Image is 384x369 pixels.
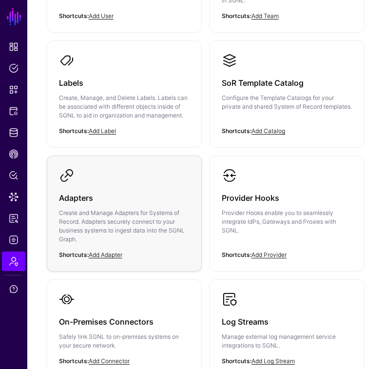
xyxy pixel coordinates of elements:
a: Add Label [89,127,116,135]
a: Policies [2,58,25,78]
h3: Provider Hooks [222,191,352,205]
a: Add Connector [89,357,130,365]
strong: Shortcuts: [222,12,251,19]
span: Policies [9,63,19,73]
a: Identity Data Fabric [2,123,25,142]
strong: Shortcuts: [59,357,89,365]
a: Data Lens [2,187,25,207]
a: Provider HooksProvider Hooks enable you to seamlessly integrate IdPs, Gateways and Proxies with S... [210,156,364,262]
a: Snippets [2,80,25,99]
span: Data Lens [9,192,19,202]
a: Logs [2,230,25,250]
a: CAEP Hub [2,144,25,164]
a: Add Provider [251,251,287,258]
strong: Shortcuts: [222,357,251,365]
span: Policy Lens [9,171,19,180]
a: LabelsCreate, Manage, and Delete Labels. Labels can be associated with different objects inside o... [47,41,201,147]
p: Create and Manage Adapters for Systems of Record. Adapters securely connect to your business syst... [59,209,190,244]
h3: SoR Template Catalog [222,76,352,90]
h3: Adapters [59,191,190,205]
a: Protected Systems [2,101,25,121]
a: Reports [2,209,25,228]
span: Logs [9,235,19,245]
h3: Log Streams [222,315,352,329]
strong: Shortcuts: [222,127,251,135]
strong: Shortcuts: [222,251,251,258]
a: Add Team [251,12,279,19]
a: AdaptersCreate and Manage Adapters for Systems of Record. Adapters securely connect to your busin... [47,156,201,271]
span: Support [9,284,19,294]
a: Add Log Stream [251,357,295,365]
h3: On-Premises Connectors [59,315,190,329]
strong: Shortcuts: [59,251,89,258]
span: Dashboard [9,42,19,52]
h3: Labels [59,76,190,90]
p: Provider Hooks enable you to seamlessly integrate IdPs, Gateways and Proxies with SGNL. [222,209,352,235]
strong: Shortcuts: [59,12,89,19]
strong: Shortcuts: [59,127,89,135]
span: Identity Data Fabric [9,128,19,137]
p: Create, Manage, and Delete Labels. Labels can be associated with different objects inside of SGNL... [59,94,190,120]
a: Dashboard [2,37,25,57]
span: CAEP Hub [9,149,19,159]
span: Admin [9,256,19,266]
a: Add Adapter [89,251,122,258]
a: SoR Template CatalogConfigure the Template Catalogs for your private and shared System of Record ... [210,41,364,138]
a: SGNL [6,6,22,27]
a: Add Catalog [251,127,285,135]
a: Add User [89,12,114,19]
span: Snippets [9,85,19,95]
p: Safely link SGNL to on-premises systems on your secure network. [59,332,190,350]
span: Reports [9,214,19,223]
a: Policy Lens [2,166,25,185]
a: Admin [2,252,25,271]
p: Manage external log management service integrations to SGNL. [222,332,352,350]
p: Configure the Template Catalogs for your private and shared System of Record templates. [222,94,352,111]
span: Protected Systems [9,106,19,116]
